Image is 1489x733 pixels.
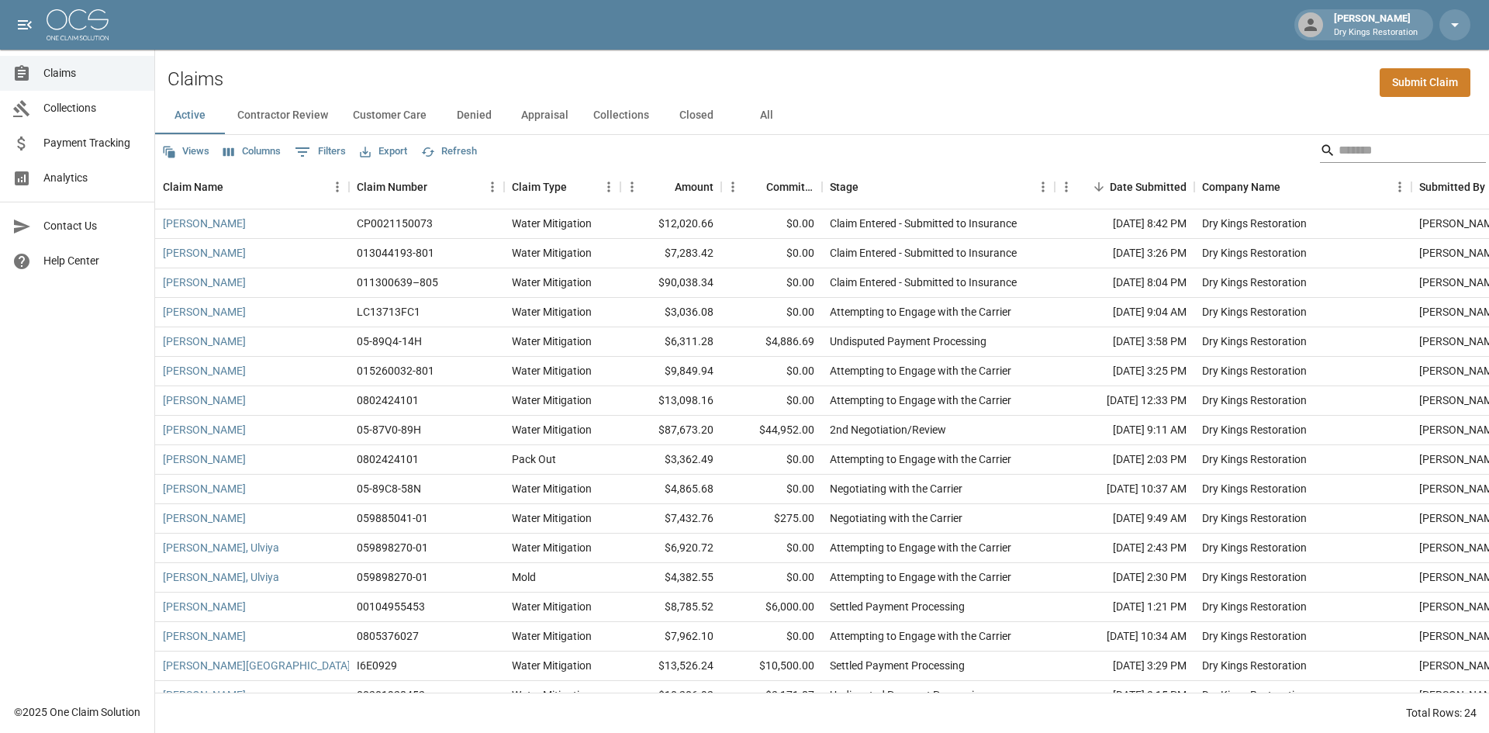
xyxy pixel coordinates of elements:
[597,175,620,199] button: Menu
[357,481,421,496] div: 05-89C8-58N
[1055,357,1194,386] div: [DATE] 3:25 PM
[512,422,592,437] div: Water Mitigation
[620,504,721,534] div: $7,432.76
[1320,138,1486,166] div: Search
[163,569,279,585] a: [PERSON_NAME], Ulviya
[1202,569,1307,585] div: Dry Kings Restoration
[830,628,1011,644] div: Attempting to Engage with the Carrier
[357,422,421,437] div: 05-87V0-89H
[1406,705,1477,721] div: Total Rows: 24
[721,681,822,711] div: $3,171.87
[859,176,880,198] button: Sort
[163,540,279,555] a: [PERSON_NAME], Ulviya
[512,304,592,320] div: Water Mitigation
[1202,510,1307,526] div: Dry Kings Restoration
[1055,681,1194,711] div: [DATE] 3:15 PM
[512,687,592,703] div: Water Mitigation
[9,9,40,40] button: open drawer
[512,363,592,379] div: Water Mitigation
[326,175,349,199] button: Menu
[504,165,620,209] div: Claim Type
[620,416,721,445] div: $87,673.20
[731,97,801,134] button: All
[830,363,1011,379] div: Attempting to Engage with the Carrier
[721,504,822,534] div: $275.00
[163,245,246,261] a: [PERSON_NAME]
[830,658,965,673] div: Settled Payment Processing
[721,652,822,681] div: $10,500.00
[14,704,140,720] div: © 2025 One Claim Solution
[1388,175,1411,199] button: Menu
[427,176,449,198] button: Sort
[43,170,142,186] span: Analytics
[567,176,589,198] button: Sort
[1202,334,1307,349] div: Dry Kings Restoration
[1334,26,1418,40] p: Dry Kings Restoration
[1031,175,1055,199] button: Menu
[721,593,822,622] div: $6,000.00
[766,165,814,209] div: Committed Amount
[1055,563,1194,593] div: [DATE] 2:30 PM
[721,416,822,445] div: $44,952.00
[620,209,721,239] div: $12,020.66
[1202,304,1307,320] div: Dry Kings Restoration
[417,140,481,164] button: Refresh
[163,392,246,408] a: [PERSON_NAME]
[1110,165,1187,209] div: Date Submitted
[512,599,592,614] div: Water Mitigation
[357,658,397,673] div: I6E0929
[620,298,721,327] div: $3,036.08
[721,175,744,199] button: Menu
[357,628,419,644] div: 0805376027
[1202,628,1307,644] div: Dry Kings Restoration
[1055,386,1194,416] div: [DATE] 12:33 PM
[163,599,246,614] a: [PERSON_NAME]
[512,540,592,555] div: Water Mitigation
[1202,658,1307,673] div: Dry Kings Restoration
[1055,416,1194,445] div: [DATE] 9:11 AM
[1055,445,1194,475] div: [DATE] 2:03 PM
[163,422,246,437] a: [PERSON_NAME]
[1055,593,1194,622] div: [DATE] 1:21 PM
[1055,268,1194,298] div: [DATE] 8:04 PM
[512,392,592,408] div: Water Mitigation
[620,327,721,357] div: $6,311.28
[1055,622,1194,652] div: [DATE] 10:34 AM
[1055,652,1194,681] div: [DATE] 3:29 PM
[620,386,721,416] div: $13,098.16
[1280,176,1302,198] button: Sort
[1055,534,1194,563] div: [DATE] 2:43 PM
[512,216,592,231] div: Water Mitigation
[1202,363,1307,379] div: Dry Kings Restoration
[1380,68,1470,97] a: Submit Claim
[830,422,946,437] div: 2nd Negotiation/Review
[1194,165,1411,209] div: Company Name
[620,622,721,652] div: $7,962.10
[357,569,428,585] div: 059898270-01
[155,97,1489,134] div: dynamic tabs
[721,475,822,504] div: $0.00
[1055,175,1078,199] button: Menu
[830,569,1011,585] div: Attempting to Engage with the Carrier
[721,209,822,239] div: $0.00
[357,392,419,408] div: 0802424101
[356,140,411,164] button: Export
[744,176,766,198] button: Sort
[357,540,428,555] div: 059898270-01
[512,334,592,349] div: Water Mitigation
[223,176,245,198] button: Sort
[512,628,592,644] div: Water Mitigation
[163,165,223,209] div: Claim Name
[357,165,427,209] div: Claim Number
[830,275,1017,290] div: Claim Entered - Submitted to Insurance
[1055,209,1194,239] div: [DATE] 8:42 PM
[357,334,422,349] div: 05-89Q4-14H
[721,386,822,416] div: $0.00
[620,165,721,209] div: Amount
[512,245,592,261] div: Water Mitigation
[620,475,721,504] div: $4,865.68
[620,681,721,711] div: $10,206.92
[1202,422,1307,437] div: Dry Kings Restoration
[512,510,592,526] div: Water Mitigation
[822,165,1055,209] div: Stage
